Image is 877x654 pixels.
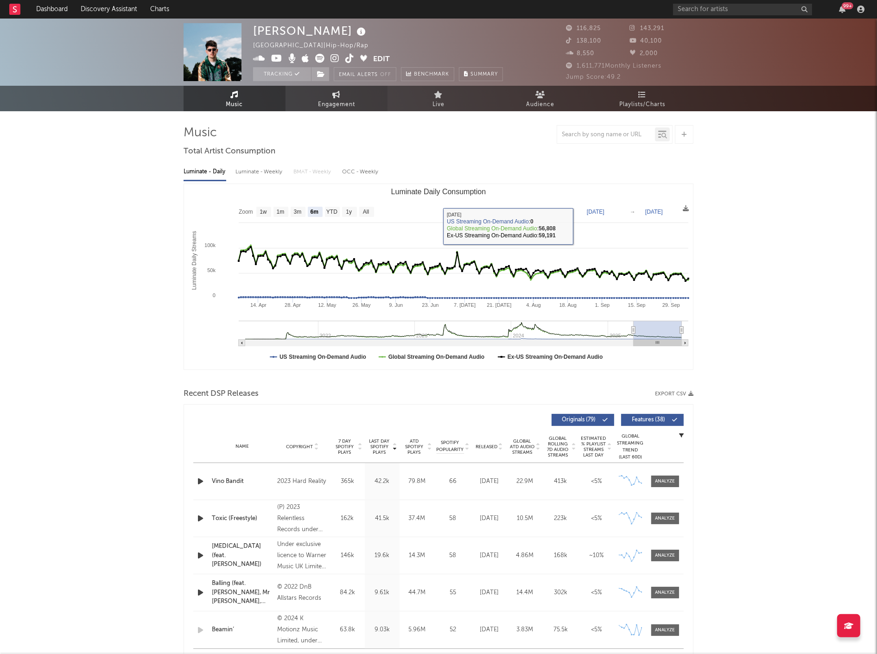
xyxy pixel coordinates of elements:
text: 18. Aug [559,302,577,308]
div: <5% [581,625,612,635]
div: 146k [332,551,362,560]
div: 41.5k [367,514,397,523]
text: 100k [204,242,216,248]
span: Copyright [286,444,313,450]
div: <5% [581,588,612,597]
div: © 2024 K Motionz Music Limited, under exclusive licence to Universal Music Operations Limited [277,613,328,647]
text: US Streaming On-Demand Audio [280,354,366,360]
span: Playlists/Charts [620,99,666,110]
text: 1w [260,209,267,216]
div: 55 [437,588,469,597]
text: 0 [213,292,216,298]
span: 116,825 [566,25,601,32]
text: → [630,209,636,215]
a: [MEDICAL_DATA] (feat. [PERSON_NAME]) [212,542,273,569]
text: 28. Apr [285,302,301,308]
div: <5% [581,514,612,523]
text: 1y [346,209,352,216]
div: [DATE] [474,625,505,635]
text: Luminate Daily Streams [191,231,197,290]
a: Playlists/Charts [591,86,693,111]
text: Global Streaming On-Demand Audio [388,354,485,360]
span: Global ATD Audio Streams [509,438,535,455]
div: [PERSON_NAME] [253,23,368,38]
div: 52 [437,625,469,635]
div: [DATE] [474,514,505,523]
span: 143,291 [630,25,665,32]
span: 138,100 [566,38,601,44]
div: 66 [437,477,469,486]
span: Summary [470,72,498,77]
a: Audience [489,86,591,111]
span: Features ( 38 ) [627,417,670,423]
div: 14.3M [402,551,432,560]
div: 42.2k [367,477,397,486]
div: 5.96M [402,625,432,635]
span: 1,611,771 Monthly Listeners [566,63,661,69]
div: [DATE] [474,551,505,560]
text: All [363,209,369,216]
a: Balling (feat. [PERSON_NAME], Mr [PERSON_NAME], [PERSON_NAME] & [PERSON_NAME]) - Edit [212,579,273,606]
div: 162k [332,514,362,523]
input: Search by song name or URL [557,131,655,139]
button: Summary [459,67,503,81]
text: [DATE] [645,209,663,215]
text: [DATE] [587,209,604,215]
span: Last Day Spotify Plays [367,438,392,455]
div: <5% [581,477,612,486]
div: Under exclusive licence to Warner Music UK Limited. An Atlantic Records UK release, © 2024 [PERSO... [277,539,328,572]
span: 7 Day Spotify Plays [332,438,357,455]
svg: Luminate Daily Consumption [184,184,693,369]
a: Beamin’ [212,625,273,635]
div: 58 [437,551,469,560]
span: Engagement [318,99,355,110]
text: 21. [DATE] [487,302,511,308]
span: Spotify Popularity [437,439,464,453]
div: 58 [437,514,469,523]
div: 14.4M [509,588,540,597]
text: Luminate Daily Consumption [391,188,486,196]
div: 3.83M [509,625,540,635]
text: Ex-US Streaming On-Demand Audio [508,354,603,360]
text: 29. Sep [662,302,680,308]
div: 10.5M [509,514,540,523]
span: Total Artist Consumption [184,146,275,157]
div: (P) 2023 Relentless Records under exclusive licence to Sony Music Entertainment UK Limited [277,502,328,535]
a: Vino Bandit [212,477,273,486]
div: OCC - Weekly [342,164,379,180]
text: 1. Sep [595,302,610,308]
div: 63.8k [332,625,362,635]
div: © 2022 DnB Allstars Records [277,582,328,604]
span: 40,100 [630,38,662,44]
div: 365k [332,477,362,486]
button: 99+ [839,6,845,13]
button: Originals(79) [552,414,614,426]
text: 50k [207,267,216,273]
div: 168k [545,551,576,560]
div: 223k [545,514,576,523]
text: 6m [311,209,318,216]
div: 22.9M [509,477,540,486]
div: 19.6k [367,551,397,560]
em: Off [380,72,391,77]
div: [GEOGRAPHIC_DATA] | Hip-Hop/Rap [253,40,379,51]
span: Live [432,99,445,110]
div: 4.86M [509,551,540,560]
text: 3m [294,209,302,216]
div: [DATE] [474,588,505,597]
a: Live [388,86,489,111]
span: Music [226,99,243,110]
span: Recent DSP Releases [184,388,259,400]
div: [DATE] [474,477,505,486]
button: Tracking [253,67,311,81]
span: 2,000 [630,51,658,57]
span: Jump Score: 49.2 [566,74,621,80]
a: Toxic (Freestyle) [212,514,273,523]
text: 23. Jun [422,302,438,308]
span: ATD Spotify Plays [402,438,426,455]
